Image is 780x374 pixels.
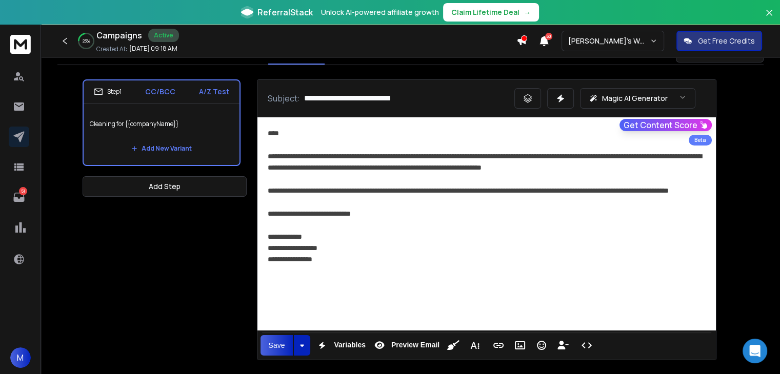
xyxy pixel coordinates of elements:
button: Insert Link (Ctrl+K) [489,335,508,356]
p: Magic AI Generator [602,93,668,103]
div: Active [148,29,179,42]
p: [DATE] 09:18 AM [129,45,177,53]
span: Variables [332,341,368,349]
button: Variables [312,335,368,356]
button: Clean HTML [444,335,463,356]
p: Subject: [268,92,300,105]
button: Add Step [83,176,247,197]
p: Cleaning for {{companyName}} [90,110,233,138]
button: Emoticons [532,335,551,356]
p: [PERSON_NAME]'s Workspace [568,36,650,46]
li: Step1CC/BCCA/Z TestCleaning for {{companyName}}Add New Variant [83,79,241,166]
button: Insert Unsubscribe Link [553,335,573,356]
p: CC/BCC [145,87,175,97]
p: 51 [19,187,27,195]
a: 51 [9,187,29,207]
div: Step 1 [94,87,122,96]
button: M [10,347,31,368]
span: ReferralStack [257,6,313,18]
button: Magic AI Generator [580,88,695,109]
button: Get Free Credits [676,31,762,51]
p: Unlock AI-powered affiliate growth [321,7,439,17]
button: Claim Lifetime Deal→ [443,3,539,22]
p: Get Free Credits [698,36,755,46]
button: Preview Email [370,335,442,356]
span: → [524,7,531,17]
button: Close banner [763,6,776,31]
div: Open Intercom Messenger [743,339,767,363]
p: A/Z Test [199,87,229,97]
p: Created At: [96,45,127,53]
button: Add New Variant [123,138,200,159]
button: Get Content Score [619,119,712,131]
button: Save [261,335,293,356]
p: 23 % [83,38,90,44]
div: Beta [689,135,712,146]
button: Code View [577,335,596,356]
button: More Text [465,335,485,356]
span: 50 [545,33,552,40]
span: Preview Email [389,341,442,349]
button: Insert Image (Ctrl+P) [510,335,530,356]
h1: Campaigns [96,29,142,41]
